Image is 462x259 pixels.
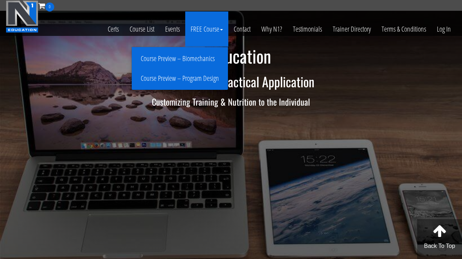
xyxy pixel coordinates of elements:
h3: Customizing Training & Nutrition to the Individual [21,97,441,106]
a: 0 [38,1,54,10]
h1: N1 Education [21,47,441,66]
a: Course List [124,11,160,47]
a: FREE Course [185,11,228,47]
p: Back To Top [417,242,462,250]
a: Terms & Conditions [376,11,431,47]
a: Testimonials [288,11,327,47]
h2: Science Meets Practical Application [21,74,441,89]
a: Why N1? [256,11,288,47]
a: Log In [431,11,456,47]
span: 0 [45,3,54,11]
a: Events [160,11,185,47]
a: Certs [102,11,124,47]
a: Course Preview – Program Design [134,72,226,85]
a: Contact [228,11,256,47]
a: Course Preview – Biomechanics [134,52,226,65]
a: Trainer Directory [327,11,376,47]
img: n1-education [6,0,38,33]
